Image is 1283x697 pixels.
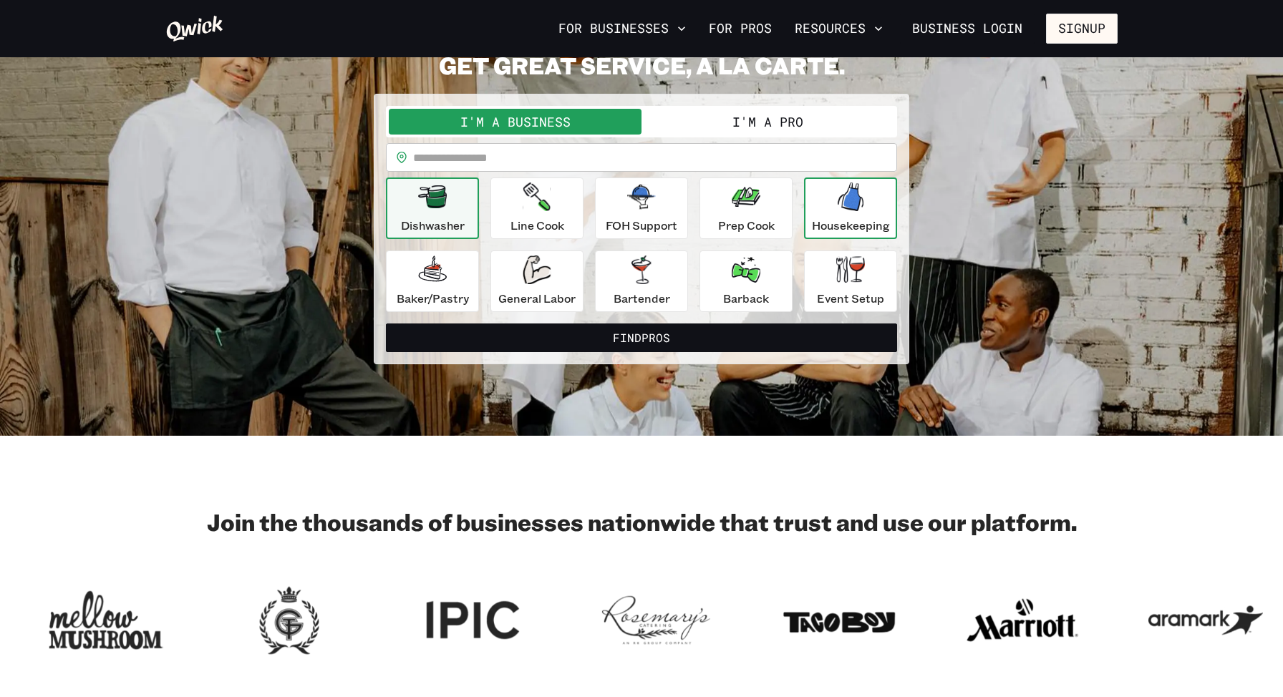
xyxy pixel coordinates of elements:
button: Barback [699,250,793,312]
button: Bartender [595,250,688,312]
button: Dishwasher [386,177,479,239]
button: Prep Cook [699,177,793,239]
button: FOH Support [595,177,688,239]
img: Logo for Georgian Terrace [232,582,347,659]
p: Line Cook [510,217,564,234]
p: Baker/Pastry [397,290,469,307]
p: General Labor [498,290,576,307]
button: Line Cook [490,177,584,239]
button: FindPros [386,323,897,352]
p: Barback [723,290,769,307]
img: Logo for Marriott [965,582,1080,659]
p: Housekeeping [812,217,890,234]
h2: Join the thousands of businesses nationwide that trust and use our platform. [165,507,1118,536]
img: Logo for IPIC [415,582,530,659]
button: Signup [1046,14,1118,44]
button: I'm a Pro [641,109,894,135]
button: Resources [789,16,889,41]
button: For Businesses [553,16,692,41]
img: Logo for Rosemary's Catering [599,582,713,659]
p: FOH Support [606,217,677,234]
p: Event Setup [817,290,884,307]
img: Logo for Taco Boy [782,582,896,659]
button: Event Setup [804,250,897,312]
p: Prep Cook [718,217,775,234]
button: Housekeeping [804,177,897,239]
p: Bartender [614,290,670,307]
a: For Pros [703,16,778,41]
button: I'm a Business [389,109,641,135]
img: Logo for Mellow Mushroom [49,582,163,659]
p: Dishwasher [401,217,465,234]
button: Baker/Pastry [386,250,479,312]
img: Logo for Aramark [1148,582,1263,659]
a: Business Login [900,14,1035,44]
h2: GET GREAT SERVICE, A LA CARTE. [374,51,909,79]
button: General Labor [490,250,584,312]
